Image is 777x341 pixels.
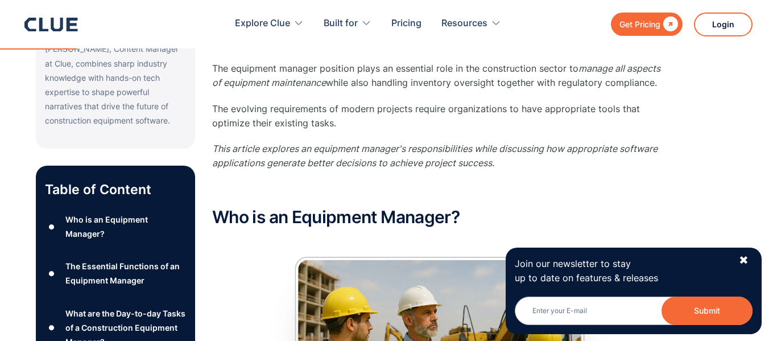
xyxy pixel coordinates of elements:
[515,297,753,325] input: Enter your E-mail
[235,6,304,42] div: Explore Clue
[45,259,186,287] a: ●The Essential Functions of an Equipment Manager
[324,6,358,42] div: Built for
[212,143,658,169] em: This article explores an equipment manager's responsibilities while discussing how appropriate so...
[324,6,371,42] div: Built for
[611,13,683,36] a: Get Pricing
[65,212,186,241] div: Who is an Equipment Manager?
[212,208,667,227] h2: Who is an Equipment Manager?
[515,257,729,285] p: Join our newsletter to stay up to date on features & releases
[739,253,749,268] div: ✖
[619,17,660,31] div: Get Pricing
[391,6,421,42] a: Pricing
[45,265,59,282] div: ●
[441,6,487,42] div: Resources
[660,17,678,31] div: 
[694,13,753,36] a: Login
[45,319,59,336] div: ●
[45,42,186,128] p: [PERSON_NAME], Content Manager at Clue, combines sharp industry knowledge with hands-on tech expe...
[45,218,59,235] div: ●
[212,182,667,196] p: ‍
[45,212,186,241] a: ●Who is an Equipment Manager?
[235,6,290,42] div: Explore Clue
[212,102,667,130] p: The evolving requirements of modern projects require organizations to have appropriate tools that...
[662,297,753,325] button: Submit
[65,259,186,287] div: The Essential Functions of an Equipment Manager
[45,180,186,199] p: Table of Content
[441,6,501,42] div: Resources
[212,61,667,90] p: The equipment manager position plays an essential role in the construction sector to while also h...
